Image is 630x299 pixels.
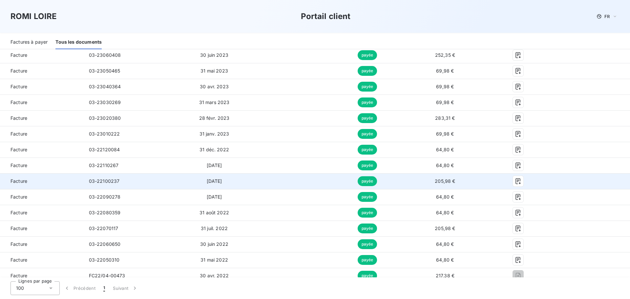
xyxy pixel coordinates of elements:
span: 64,80 € [436,162,454,168]
span: 03-23050465 [89,68,120,74]
span: 03-22060650 [89,241,121,247]
span: payée [358,271,377,281]
span: 30 avr. 2022 [200,273,229,278]
span: 03-22090278 [89,194,121,200]
span: Facture [5,68,78,74]
span: 03-23020380 [89,115,121,121]
button: Suivant [109,281,142,295]
button: 1 [99,281,109,295]
span: 03-22080359 [89,210,121,215]
span: 30 juin 2023 [200,52,228,58]
span: payée [358,97,377,107]
div: Factures à payer [10,35,48,49]
span: Facture [5,52,78,58]
span: payée [358,192,377,202]
span: 1 [103,285,105,291]
span: 03-23030269 [89,99,121,105]
span: Facture [5,209,78,216]
span: payée [358,129,377,139]
span: payée [358,66,377,76]
span: Facture [5,241,78,247]
span: payée [358,82,377,92]
span: 31 déc. 2022 [199,147,229,152]
span: Facture [5,99,78,106]
span: Facture [5,178,78,184]
span: FR [604,14,610,19]
span: 28 févr. 2023 [199,115,230,121]
span: 100 [16,285,24,291]
span: 69,98 € [436,131,454,137]
span: 69,98 € [436,84,454,89]
span: 252,35 € [435,52,455,58]
span: payée [358,176,377,186]
span: Facture [5,83,78,90]
span: 64,80 € [436,210,454,215]
button: Précédent [60,281,99,295]
span: [DATE] [207,194,222,200]
span: Facture [5,194,78,200]
span: payée [358,208,377,218]
span: 64,80 € [436,241,454,247]
span: payée [358,224,377,233]
span: 30 juin 2022 [200,241,228,247]
span: 64,80 € [436,194,454,200]
span: 31 mai 2022 [200,257,228,263]
span: payée [358,145,377,155]
span: 03-23040364 [89,84,121,89]
h3: Portail client [301,11,351,22]
span: Facture [5,257,78,263]
span: 30 avr. 2023 [200,84,229,89]
span: 283,31 € [435,115,455,121]
span: [DATE] [207,178,222,184]
span: payée [358,160,377,170]
span: 03-22120084 [89,147,120,152]
span: payée [358,113,377,123]
span: 69,98 € [436,68,454,74]
span: 03-22070117 [89,225,118,231]
span: Facture [5,225,78,232]
span: payée [358,239,377,249]
span: Facture [5,131,78,137]
span: 03-22110267 [89,162,119,168]
span: 03-23010222 [89,131,120,137]
span: 64,80 € [436,257,454,263]
h3: ROMI LOIRE [10,11,57,22]
span: 217,38 € [436,273,454,278]
span: 64,80 € [436,147,454,152]
span: Facture [5,115,78,121]
span: payée [358,50,377,60]
span: FC22/04-00473 [89,273,125,278]
span: 31 mars 2023 [199,99,230,105]
span: 31 juil. 2022 [201,225,228,231]
span: 205,98 € [435,178,455,184]
span: 31 août 2022 [199,210,229,215]
span: Facture [5,146,78,153]
span: Facture [5,162,78,169]
span: payée [358,255,377,265]
span: 205,98 € [435,225,455,231]
span: 03-22100237 [89,178,120,184]
span: 03-23060408 [89,52,121,58]
span: 31 janv. 2023 [199,131,229,137]
span: 69,98 € [436,99,454,105]
span: Facture [5,272,78,279]
span: [DATE] [207,162,222,168]
span: 03-22050310 [89,257,120,263]
div: Tous les documents [55,35,102,49]
span: 31 mai 2023 [200,68,228,74]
